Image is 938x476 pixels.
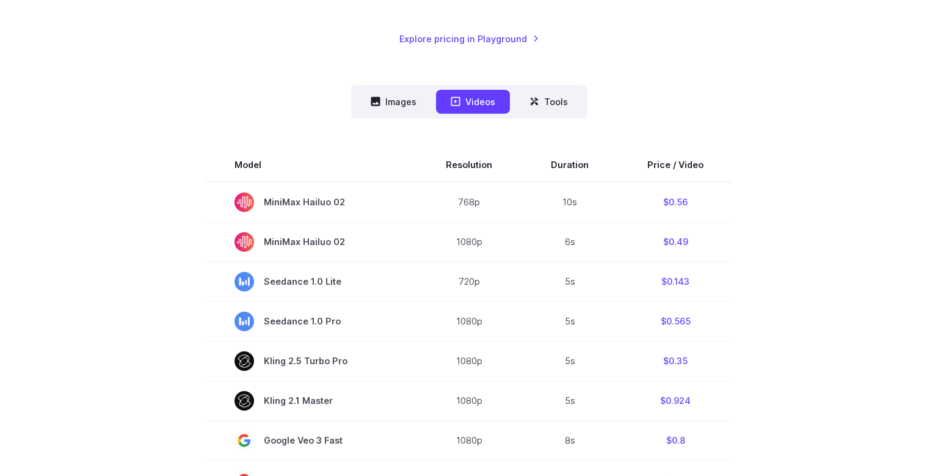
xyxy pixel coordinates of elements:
td: 5s [522,262,618,301]
td: 5s [522,301,618,341]
th: Model [205,148,416,182]
td: 768p [416,182,522,222]
th: Price / Video [618,148,733,182]
td: 720p [416,262,522,301]
th: Resolution [416,148,522,182]
td: $0.924 [618,381,733,420]
span: MiniMax Hailuo 02 [234,232,387,252]
th: Duration [522,148,618,182]
td: 1080p [416,301,522,341]
td: 10s [522,182,618,222]
span: Kling 2.5 Turbo Pro [234,351,387,371]
td: 8s [522,420,618,460]
td: $0.56 [618,182,733,222]
td: $0.143 [618,262,733,301]
td: $0.8 [618,420,733,460]
td: $0.565 [618,301,733,341]
span: MiniMax Hailuo 02 [234,192,387,212]
td: $0.49 [618,222,733,262]
td: 1080p [416,341,522,381]
td: 5s [522,341,618,381]
a: Explore pricing in Playground [399,32,539,46]
td: $0.35 [618,341,733,381]
td: 5s [522,381,618,420]
span: Google Veo 3 Fast [234,431,387,450]
td: 1080p [416,420,522,460]
button: Images [356,90,431,114]
span: Seedance 1.0 Pro [234,312,387,331]
td: 6s [522,222,618,262]
td: 1080p [416,222,522,262]
td: 1080p [416,381,522,420]
span: Seedance 1.0 Lite [234,272,387,291]
button: Videos [436,90,510,114]
button: Tools [515,90,583,114]
span: Kling 2.1 Master [234,391,387,411]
